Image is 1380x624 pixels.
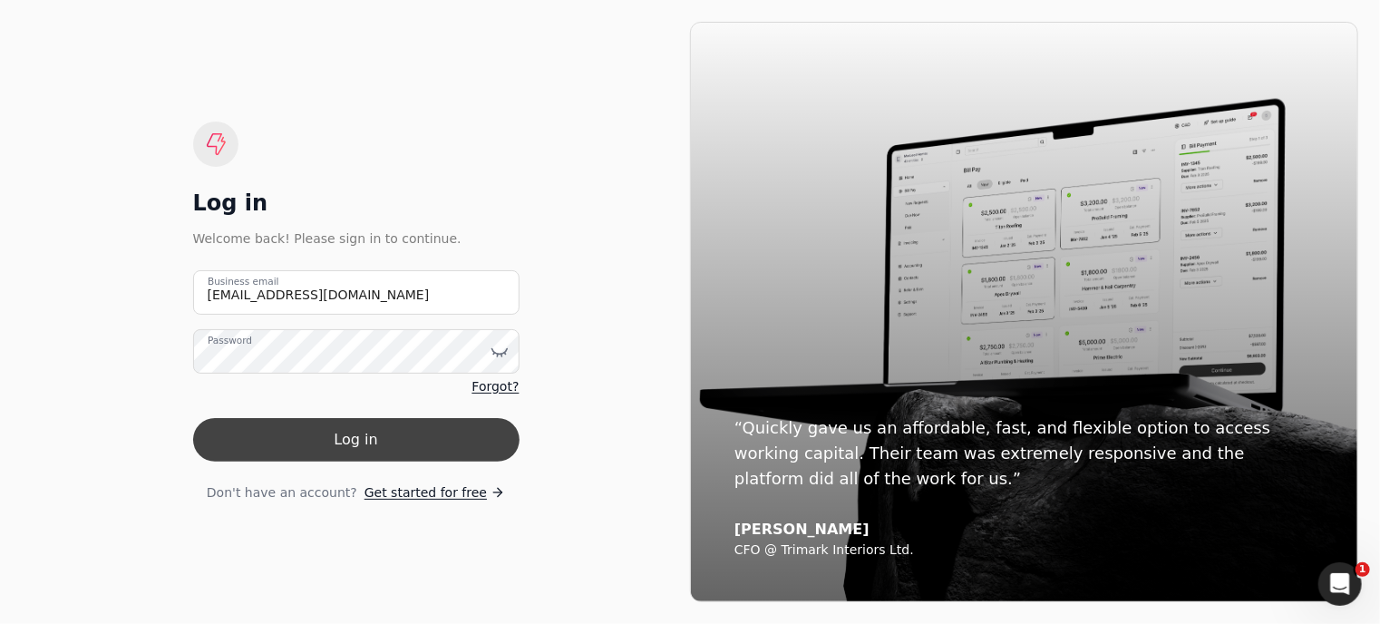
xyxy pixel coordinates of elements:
[734,521,1314,539] div: [PERSON_NAME]
[208,275,279,289] label: Business email
[193,418,520,462] button: Log in
[1356,562,1370,577] span: 1
[193,229,520,249] div: Welcome back! Please sign in to continue.
[734,542,1314,559] div: CFO @ Trimark Interiors Ltd.
[1318,562,1362,606] iframe: Intercom live chat
[734,415,1314,492] div: “Quickly gave us an affordable, fast, and flexible option to access working capital. Their team w...
[364,483,487,502] span: Get started for free
[471,377,519,396] a: Forgot?
[193,189,520,218] div: Log in
[364,483,505,502] a: Get started for free
[207,483,357,502] span: Don't have an account?
[208,334,252,348] label: Password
